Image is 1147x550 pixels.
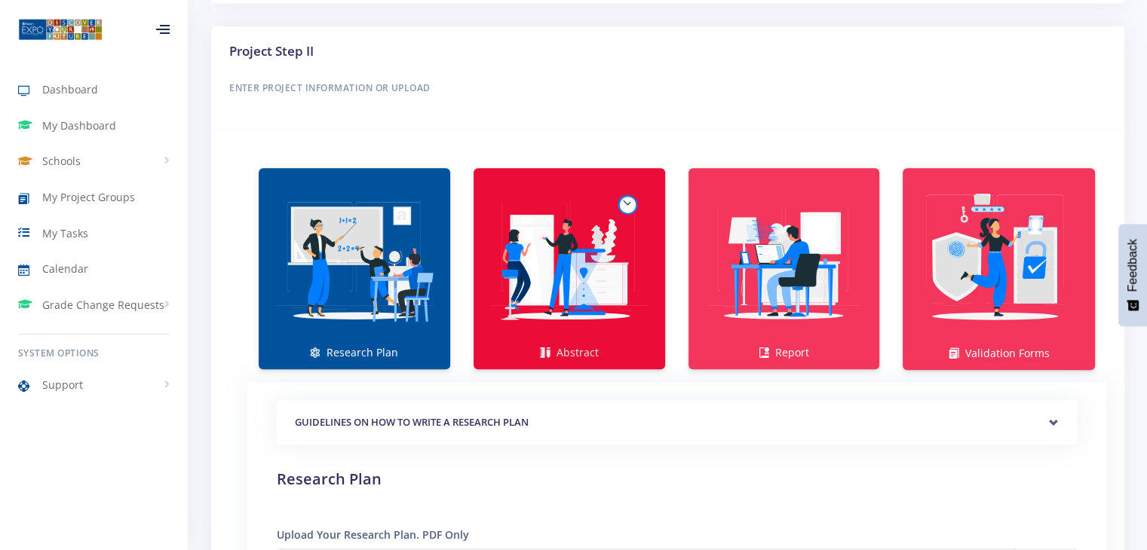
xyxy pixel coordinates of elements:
span: My Dashboard [42,118,116,133]
span: My Project Groups [42,189,135,205]
h3: Project Step II [229,41,1106,61]
span: Grade Change Requests [42,297,164,313]
img: Validation Forms [915,177,1083,345]
span: Calendar [42,261,88,277]
a: Validation Forms [903,168,1095,370]
span: Dashboard [42,81,98,97]
a: Report [689,168,880,369]
img: Research Plan [271,177,438,344]
a: Research Plan [259,168,450,369]
img: ... [18,17,103,41]
h5: GUIDELINES ON HOW TO WRITE A RESEARCH PLAN [295,415,1059,430]
span: My Tasks [42,225,88,241]
h6: Enter Project Information or Upload [229,78,1106,98]
span: Feedback [1126,239,1139,292]
h6: System Options [18,347,170,360]
button: Feedback - Show survey [1118,224,1147,326]
img: Abstract [486,177,653,344]
label: Upload Your Research Plan. PDF Only [277,527,469,542]
a: Abstract [474,168,665,369]
img: Report [701,177,868,344]
h2: Research Plan [277,468,1077,490]
span: Schools [42,153,81,169]
span: Support [42,377,83,393]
